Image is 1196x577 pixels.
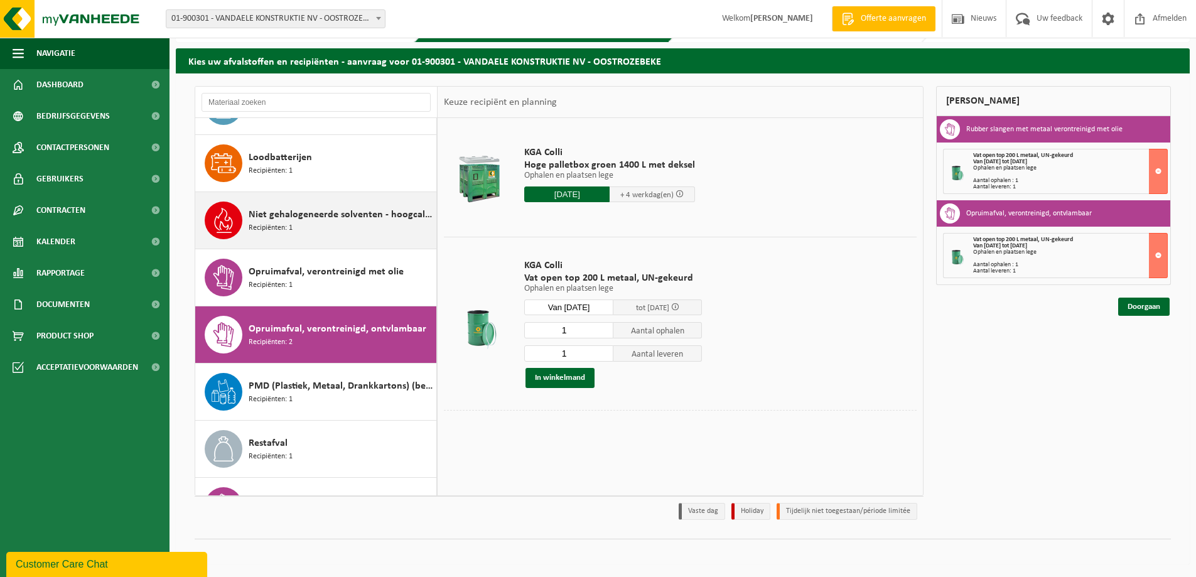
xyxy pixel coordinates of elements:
[249,451,293,463] span: Recipiënten: 1
[249,321,426,337] span: Opruimafval, verontreinigd, ontvlambaar
[973,242,1027,249] strong: Van [DATE] tot [DATE]
[973,165,1167,171] div: Ophalen en plaatsen lege
[36,132,109,163] span: Contactpersonen
[176,48,1190,73] h2: Kies uw afvalstoffen en recipiënten - aanvraag voor 01-900301 - VANDAELE KONSTRUKTIE NV - OOSTROZ...
[1118,298,1170,316] a: Doorgaan
[973,158,1027,165] strong: Van [DATE] tot [DATE]
[524,159,695,171] span: Hoge palletbox groen 1400 L met deksel
[36,100,110,132] span: Bedrijfsgegevens
[966,119,1123,139] h3: Rubber slangen met metaal verontreinigd met olie
[36,289,90,320] span: Documenten
[973,236,1073,243] span: Vat open top 200 L metaal, UN-gekeurd
[620,191,674,199] span: + 4 werkdag(en)
[973,268,1167,274] div: Aantal leveren: 1
[750,14,813,23] strong: [PERSON_NAME]
[249,150,312,165] span: Loodbatterijen
[524,299,613,315] input: Selecteer datum
[36,320,94,352] span: Product Shop
[249,436,288,451] span: Restafval
[832,6,935,31] a: Offerte aanvragen
[777,503,917,520] li: Tijdelijk niet toegestaan/période limitée
[525,368,595,388] button: In winkelmand
[195,421,437,478] button: Restafval Recipiënten: 1
[524,284,702,293] p: Ophalen en plaatsen lege
[973,184,1167,190] div: Aantal leveren: 1
[249,222,293,234] span: Recipiënten: 1
[36,163,84,195] span: Gebruikers
[36,226,75,257] span: Kalender
[249,493,433,508] span: Rubber slangen met metaal verontreinigd met olie
[524,272,702,284] span: Vat open top 200 L metaal, UN-gekeurd
[858,13,929,25] span: Offerte aanvragen
[524,146,695,159] span: KGA Colli
[438,87,563,118] div: Keuze recipiënt en planning
[731,503,770,520] li: Holiday
[973,178,1167,184] div: Aantal ophalen : 1
[249,379,433,394] span: PMD (Plastiek, Metaal, Drankkartons) (bedrijven)
[6,549,210,577] iframe: chat widget
[524,259,702,272] span: KGA Colli
[36,69,84,100] span: Dashboard
[973,262,1167,268] div: Aantal ophalen : 1
[36,195,85,226] span: Contracten
[249,279,293,291] span: Recipiënten: 1
[249,337,293,348] span: Recipiënten: 2
[195,135,437,192] button: Loodbatterijen Recipiënten: 1
[249,264,404,279] span: Opruimafval, verontreinigd met olie
[195,192,437,249] button: Niet gehalogeneerde solventen - hoogcalorisch in 200lt-vat Recipiënten: 1
[966,203,1092,224] h3: Opruimafval, verontreinigd, ontvlambaar
[249,165,293,177] span: Recipiënten: 1
[679,503,725,520] li: Vaste dag
[973,249,1167,256] div: Ophalen en plaatsen lege
[636,304,669,312] span: tot [DATE]
[973,152,1073,159] span: Vat open top 200 L metaal, UN-gekeurd
[166,10,385,28] span: 01-900301 - VANDAELE KONSTRUKTIE NV - OOSTROZEBEKE
[166,9,385,28] span: 01-900301 - VANDAELE KONSTRUKTIE NV - OOSTROZEBEKE
[613,322,703,338] span: Aantal ophalen
[202,93,431,112] input: Materiaal zoeken
[36,352,138,383] span: Acceptatievoorwaarden
[36,257,85,289] span: Rapportage
[524,186,610,202] input: Selecteer datum
[36,38,75,69] span: Navigatie
[249,207,433,222] span: Niet gehalogeneerde solventen - hoogcalorisch in 200lt-vat
[195,306,437,364] button: Opruimafval, verontreinigd, ontvlambaar Recipiënten: 2
[195,364,437,421] button: PMD (Plastiek, Metaal, Drankkartons) (bedrijven) Recipiënten: 1
[195,478,437,535] button: Rubber slangen met metaal verontreinigd met olie
[524,171,695,180] p: Ophalen en plaatsen lege
[613,345,703,362] span: Aantal leveren
[195,249,437,306] button: Opruimafval, verontreinigd met olie Recipiënten: 1
[936,86,1171,116] div: [PERSON_NAME]
[249,394,293,406] span: Recipiënten: 1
